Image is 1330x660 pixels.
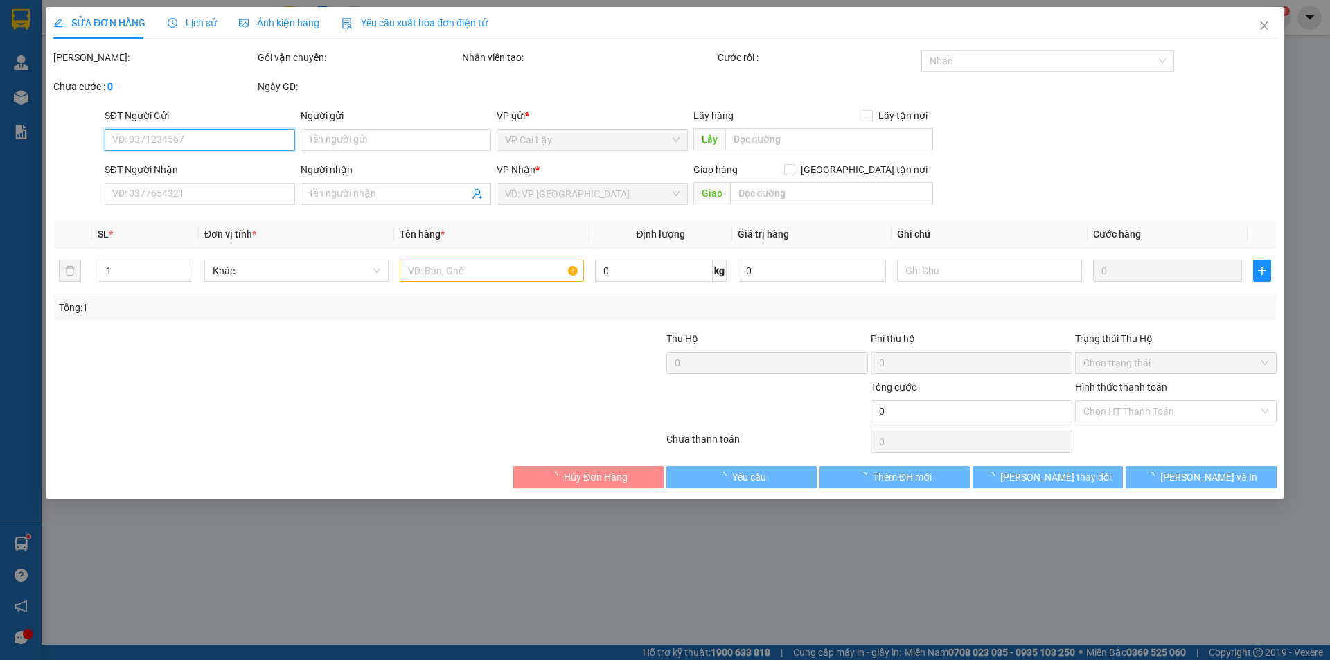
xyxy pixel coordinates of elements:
span: Lịch sử [168,17,217,28]
div: Nhân viên tạo: [462,50,715,65]
div: Người nhận [301,162,491,177]
div: 0973244051 [118,62,259,81]
span: SL [98,229,109,240]
span: VP Nhận [497,164,536,175]
input: Ghi Chú [898,260,1082,282]
span: Hủy Đơn Hàng [564,470,628,485]
span: Giao hàng [693,164,738,175]
b: 0 [107,81,113,92]
div: VP Cai Lậy [12,12,109,28]
span: [PERSON_NAME] thay đổi [1000,470,1111,485]
button: Hủy Đơn Hàng [513,466,664,488]
span: Yêu cầu xuất hóa đơn điện tử [342,17,488,28]
span: Nhận: [118,13,152,28]
button: [PERSON_NAME] và In [1126,466,1277,488]
button: [PERSON_NAME] thay đổi [973,466,1123,488]
input: 0 [1093,260,1242,282]
span: edit [53,18,63,28]
div: [PERSON_NAME]: [53,50,255,65]
span: Chọn trạng thái [1083,353,1268,373]
span: close [1259,20,1270,31]
span: Lấy tận nơi [873,108,933,123]
div: Trạng thái Thu Hộ [1075,331,1277,346]
div: 0355433068 [12,45,109,64]
div: Chưa thanh toán [665,431,869,456]
span: loading [985,472,1000,481]
label: Hình thức thanh toán [1075,382,1167,393]
span: Giá trị hàng [738,229,789,240]
div: Gói vận chuyển: [258,50,459,65]
span: Giao [693,182,730,204]
div: 20.000 [116,89,260,109]
button: Yêu cầu [666,466,817,488]
th: Ghi chú [892,221,1088,248]
input: Dọc đường [725,128,933,150]
input: Dọc đường [730,182,933,204]
span: Khác [213,260,380,281]
span: Cước hàng [1093,229,1141,240]
input: VD: Bàn, Ghế [400,260,584,282]
span: Chưa : [116,93,149,107]
img: icon [342,18,353,29]
span: Ảnh kiện hàng [239,17,319,28]
span: picture [239,18,249,28]
div: Ngày GD: [258,79,459,94]
button: Thêm ĐH mới [819,466,970,488]
div: Chưa cước : [53,79,255,94]
div: VP [GEOGRAPHIC_DATA] [118,12,259,45]
span: SỬA ĐƠN HÀNG [53,17,145,28]
span: plus [1254,265,1270,276]
span: Yêu cầu [732,470,766,485]
div: Người gửi [301,108,491,123]
span: clock-circle [168,18,177,28]
span: Định lượng [637,229,686,240]
span: loading [858,472,873,481]
span: user-add [472,188,484,199]
span: Thêm ĐH mới [873,470,932,485]
button: Close [1245,7,1284,46]
span: [PERSON_NAME] và In [1160,470,1257,485]
div: chú THÀNH [12,28,109,45]
span: loading [549,472,564,481]
span: kg [713,260,727,282]
span: Đơn vị tính [204,229,256,240]
span: [GEOGRAPHIC_DATA] tận nơi [795,162,933,177]
div: Phí thu hộ [871,331,1072,352]
span: Tổng cước [871,382,916,393]
div: Cước rồi : [718,50,919,65]
div: VP gửi [497,108,688,123]
div: Tổng: 1 [59,300,513,315]
span: loading [717,472,732,481]
span: Gửi: [12,13,33,28]
span: Lấy hàng [693,110,734,121]
button: delete [59,260,81,282]
button: plus [1253,260,1271,282]
div: THẢO [118,45,259,62]
div: SĐT Người Nhận [105,162,295,177]
div: SĐT Người Gửi [105,108,295,123]
span: loading [1145,472,1160,481]
span: Tên hàng [400,229,445,240]
span: Lấy [693,128,725,150]
span: VP Cai Lậy [506,130,680,150]
span: Thu Hộ [666,333,698,344]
